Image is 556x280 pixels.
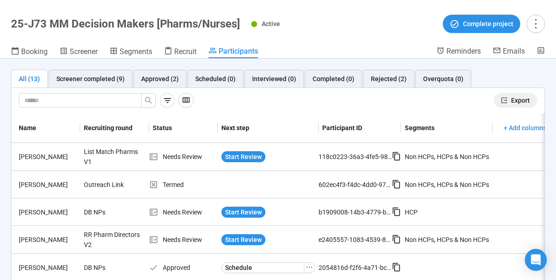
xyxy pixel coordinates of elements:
[423,74,463,84] div: Overquota (0)
[149,180,218,190] div: Termed
[319,235,392,245] div: e2405557-1083-4539-849d-5772a5a49fdc
[371,74,407,84] div: Rejected (2)
[149,235,218,245] div: Needs Review
[80,176,149,193] div: Outreach Link
[221,207,265,218] button: Start Review
[225,235,262,245] span: Start Review
[221,151,265,162] button: Start Review
[405,180,489,190] div: Non HCPs, HCPs & Non HCPs
[225,152,262,162] span: Start Review
[221,262,304,273] button: Schedule
[225,207,262,217] span: Start Review
[306,264,313,271] span: ellipsis
[319,263,392,273] div: 2054816d-f2f6-4a71-bc4e-ee5b0a1f2e12
[501,97,507,104] span: export
[56,74,125,84] div: Screener completed (9)
[221,234,265,245] button: Start Review
[463,19,513,29] span: Complete project
[405,152,489,162] div: Non HCPs, HCPs & Non HCPs
[319,207,392,217] div: b1909008-14b3-4779-bea9-d521df325d62
[15,152,80,162] div: [PERSON_NAME]
[15,207,80,217] div: [PERSON_NAME]
[496,121,554,135] button: + Add columns
[219,47,258,55] span: Participants
[319,152,392,162] div: 118c0223-36a3-4fe5-98ff-9135b85faa68
[141,93,156,108] button: search
[319,180,392,190] div: 602ec4f3-f4dc-4dd0-979f-8ba77e9c71f7
[60,46,98,58] a: Screener
[21,47,48,56] span: Booking
[405,207,418,217] div: HCP
[527,15,545,33] button: more
[19,74,40,84] div: All (13)
[80,226,149,253] div: RR Pharm Directors V2
[503,47,525,55] span: Emails
[493,46,525,57] a: Emails
[164,46,197,58] a: Recruit
[494,93,537,108] button: exportExport
[11,113,80,143] th: Name
[313,74,354,84] div: Completed (0)
[149,263,218,273] div: Approved
[511,95,530,105] span: Export
[504,123,546,133] span: + Add columns
[15,235,80,245] div: [PERSON_NAME]
[141,74,179,84] div: Approved (2)
[80,113,149,143] th: Recruiting round
[195,74,236,84] div: Scheduled (0)
[70,47,98,56] span: Screener
[401,113,493,143] th: Segments
[145,97,152,104] span: search
[225,263,252,273] span: Schedule
[149,152,218,162] div: Needs Review
[443,15,520,33] button: Complete project
[252,74,296,84] div: Interviewed (0)
[174,47,197,56] span: Recruit
[304,262,315,273] button: ellipsis
[80,203,149,221] div: DB NPs
[209,46,258,58] a: Participants
[110,46,152,58] a: Segments
[525,249,547,271] div: Open Intercom Messenger
[120,47,152,56] span: Segments
[80,259,149,276] div: DB NPs
[262,20,280,27] span: Active
[319,113,401,143] th: Participant ID
[436,46,481,57] a: Reminders
[15,180,80,190] div: [PERSON_NAME]
[15,263,80,273] div: [PERSON_NAME]
[11,46,48,58] a: Booking
[80,143,149,170] div: List Match Pharms V1
[446,47,481,55] span: Reminders
[149,207,218,217] div: Needs Review
[149,113,218,143] th: Status
[529,17,542,30] span: more
[405,235,489,245] div: Non HCPs, HCPs & Non HCPs
[11,17,240,30] h1: 25-J73 MM Decision Makers [Pharms/Nurses]
[218,113,319,143] th: Next step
